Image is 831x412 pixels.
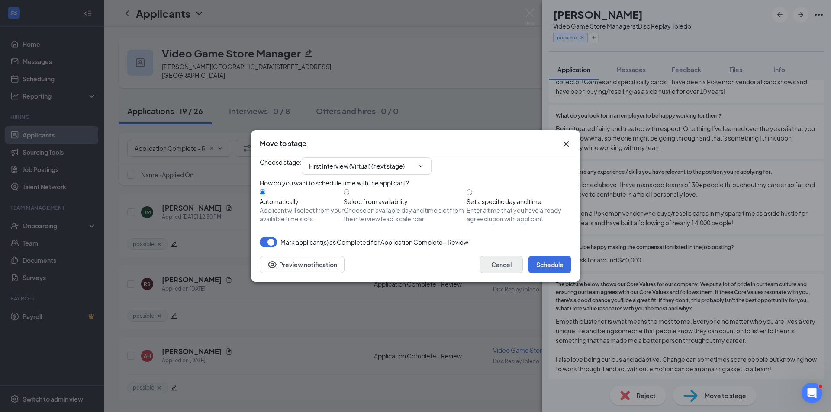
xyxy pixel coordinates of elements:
svg: ChevronDown [417,163,424,169]
span: Enter a time that you have already agreed upon with applicant [467,206,571,223]
div: How do you want to schedule time with the applicant? [260,178,571,188]
button: Cancel [480,256,523,273]
svg: Cross [561,139,571,149]
span: Applicant will select from your available time slots [260,206,344,223]
span: Choose an available day and time slot from the interview lead’s calendar [344,206,467,223]
button: Schedule [528,256,571,273]
iframe: Intercom live chat [802,383,822,403]
div: Select from availability [344,197,467,206]
div: Automatically [260,197,344,206]
span: Choose stage : [260,157,302,175]
svg: Eye [267,259,277,270]
span: Mark applicant(s) as Completed for Application Complete - Review [280,237,468,247]
h3: Move to stage [260,139,306,148]
button: Preview notificationEye [260,256,345,273]
div: Set a specific day and time [467,197,571,206]
button: Close [561,139,571,149]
